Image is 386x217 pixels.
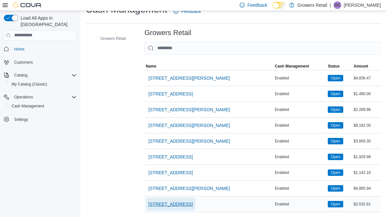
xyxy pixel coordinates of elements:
div: $8,182.00 [352,122,381,129]
button: Status [326,62,352,70]
button: My Catalog (Classic) [6,80,79,89]
span: Open [328,154,343,160]
button: [STREET_ADDRESS][PERSON_NAME] [146,182,233,195]
span: Name [146,64,156,69]
button: Amount [352,62,381,70]
img: Cova [13,2,42,8]
input: This is a search bar. As you type, the results lower in the page will automatically filter. [144,42,381,55]
span: Settings [12,115,77,123]
button: Catalog [12,71,30,79]
span: Catalog [14,73,27,78]
span: Cash Management [275,64,309,69]
span: [STREET_ADDRESS][PERSON_NAME] [148,106,230,113]
button: Home [1,44,79,54]
span: Settings [14,117,28,122]
a: Feedback [171,5,203,18]
div: Olivia Carman [334,1,341,9]
span: Open [328,91,343,97]
span: Feedback [247,2,267,8]
span: [STREET_ADDRESS][PERSON_NAME] [148,122,230,129]
span: Home [12,45,77,53]
div: Enabled [274,200,327,208]
div: $4,836.47 [352,74,381,82]
div: $2,289.96 [352,106,381,113]
nav: Complex example [4,42,77,141]
span: Open [331,138,340,144]
h3: Growers Retail [144,29,191,37]
span: Catalog [12,71,77,79]
button: Catalog [1,71,79,80]
a: Settings [12,116,31,123]
span: Open [331,75,340,81]
span: Open [328,106,343,113]
span: Operations [12,93,77,101]
div: Enabled [274,90,327,98]
span: Open [328,75,343,81]
span: Open [331,122,340,128]
span: Amount [354,64,368,69]
span: Customers [14,60,33,65]
span: [STREET_ADDRESS][PERSON_NAME] [148,138,230,144]
button: [STREET_ADDRESS][PERSON_NAME] [146,135,233,148]
button: Cash Management [274,62,327,70]
a: My Catalog (Classic) [9,80,50,88]
div: Enabled [274,74,327,82]
div: Enabled [274,122,327,129]
button: [STREET_ADDRESS] [146,150,195,163]
span: [STREET_ADDRESS] [148,91,193,97]
button: Name [144,62,273,70]
span: Open [331,185,340,191]
span: Feedback [181,8,201,14]
span: Open [328,138,343,144]
div: Enabled [274,185,327,192]
a: Home [12,45,27,53]
div: Enabled [274,153,327,161]
span: Home [14,47,24,52]
button: Operations [1,93,79,102]
a: Customers [12,59,35,66]
button: [STREET_ADDRESS][PERSON_NAME] [146,119,233,132]
button: Growers Retail [91,35,128,42]
div: $1,490.00 [352,90,381,98]
span: Open [328,122,343,129]
button: [STREET_ADDRESS] [146,166,195,179]
span: Open [331,154,340,160]
span: [STREET_ADDRESS][PERSON_NAME] [148,185,230,192]
span: Open [331,107,340,113]
button: [STREET_ADDRESS][PERSON_NAME] [146,103,233,116]
span: Open [328,169,343,176]
div: $4,885.94 [352,185,381,192]
div: $3,669.30 [352,137,381,145]
span: Operations [14,95,33,100]
span: Status [328,64,340,69]
span: Open [328,201,343,207]
button: [STREET_ADDRESS][PERSON_NAME] [146,72,233,85]
a: Cash Management [9,102,47,110]
p: [PERSON_NAME] [344,1,381,9]
span: My Catalog (Classic) [12,82,47,87]
p: | [330,1,331,9]
div: Enabled [274,137,327,145]
span: [STREET_ADDRESS][PERSON_NAME] [148,75,230,81]
span: [STREET_ADDRESS] [148,169,193,176]
span: Cash Management [12,104,44,109]
span: Cash Management [9,102,77,110]
span: Customers [12,58,77,66]
div: $2,532.81 [352,200,381,208]
div: Enabled [274,169,327,176]
span: Growers Retail [100,36,126,41]
span: My Catalog (Classic) [9,80,77,88]
div: $1,142.10 [352,169,381,176]
button: Settings [1,114,79,124]
span: Load All Apps in [GEOGRAPHIC_DATA] [18,15,77,28]
p: Growers Retail [298,1,327,9]
span: Open [331,91,340,97]
button: [STREET_ADDRESS] [146,87,195,100]
button: Customers [1,58,79,67]
span: OC [335,1,340,9]
span: Open [331,170,340,176]
button: Operations [12,93,36,101]
span: [STREET_ADDRESS] [148,154,193,160]
span: Open [331,201,340,207]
